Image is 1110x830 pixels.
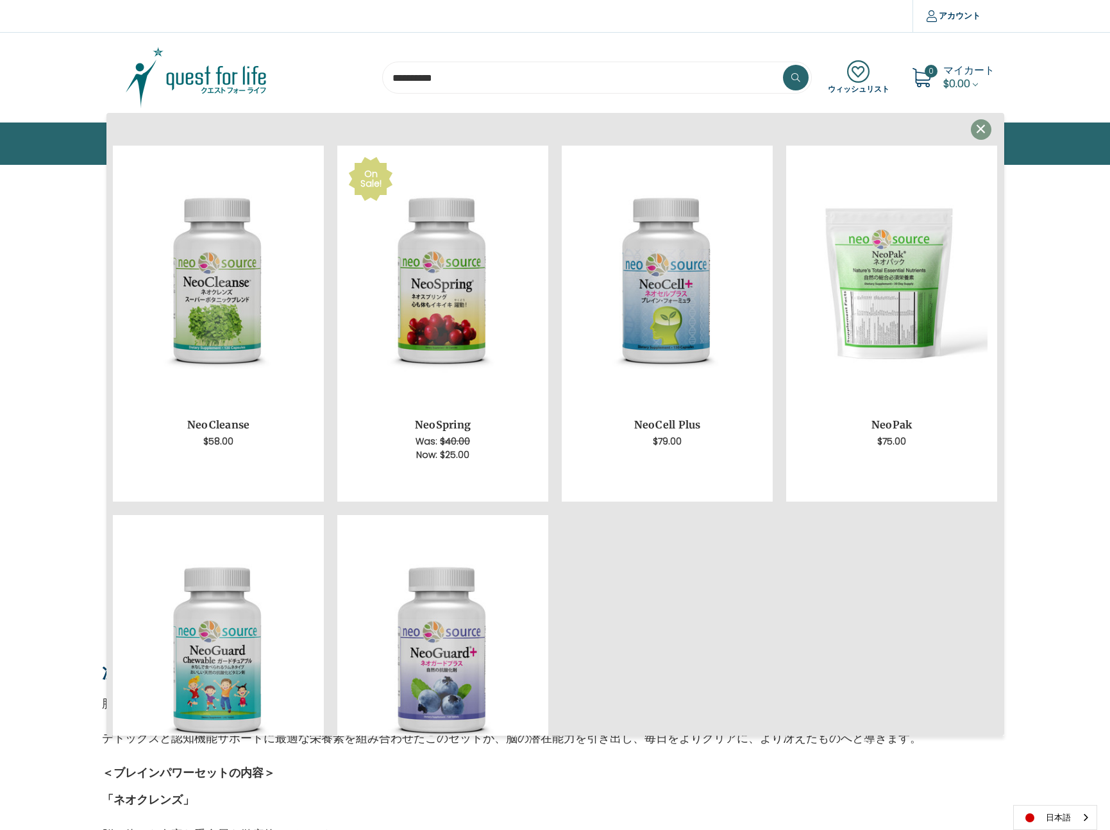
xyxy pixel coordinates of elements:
[347,555,539,747] img: NeoGuard Plus
[102,663,651,684] strong: 冴えわたる毎日へ！脳をクリアに、[PERSON_NAME]に、そしてパワーアップ
[102,792,194,808] strong: 「ネオクレンズ」
[571,185,763,377] img: NeoCell Plus
[1014,806,1097,829] a: 日本語
[122,555,314,747] img: NeoGuard Chewable
[354,417,532,432] a: NeoSpring
[975,115,987,144] span: ×
[803,417,980,432] a: NeoPak
[796,185,988,377] img: NeoPak
[943,63,995,91] a: Cart with 0 items
[943,76,970,91] span: $0.00
[796,155,988,408] a: NeoPak,$75.00
[571,155,763,408] a: NeoCell Plus,$79.00
[440,448,469,461] span: $25.00
[653,435,682,448] span: $79.00
[416,448,437,461] span: Now:
[416,435,437,448] span: Was:
[122,155,314,408] a: NeoCleanse,$58.00
[943,63,995,78] span: マイカート
[347,185,539,377] img: NeoSpring
[355,169,387,189] div: On Sale!
[877,435,906,448] span: $75.00
[102,695,963,747] p: 脳が本来の力を発揮するのは、クリアで、栄養が行き渡り、しっかりと守られているとき。この8月は、「ブレインパワーセット」であなたの脳にパワーチャージを！ デトックスと認知機能サポートに最適な栄養素...
[203,435,233,448] span: $58.00
[440,435,470,448] span: $40.00
[347,155,539,408] a: NeoSpring,Was:$40.00, Now:$25.00
[116,46,276,110] img: クエスト・グループ
[122,525,314,777] a: NeoGuard Chewable,$50.00
[130,417,307,432] a: NeoCleanse
[925,65,938,78] span: 0
[828,60,889,95] a: ウィッシュリスト
[1013,805,1097,830] div: Language
[122,185,314,377] img: NeoCleanse
[102,765,275,781] strong: ＜ブレインパワーセットの内容＞
[578,417,756,432] a: NeoCell Plus
[347,525,539,777] a: NeoGuard Plus,$55.00
[1013,805,1097,830] aside: Language selected: 日本語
